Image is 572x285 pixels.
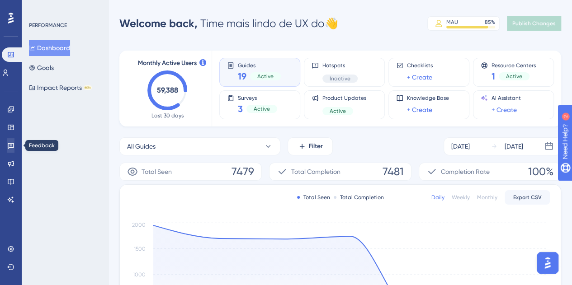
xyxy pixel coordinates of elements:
[238,70,246,83] span: 19
[238,94,277,101] span: Surveys
[407,104,432,115] a: + Create
[506,73,522,80] span: Active
[254,105,270,112] span: Active
[492,62,536,68] span: Resource Centers
[132,222,146,228] tspan: 2000
[29,60,54,76] button: Goals
[138,58,197,69] span: Monthly Active Users
[407,62,433,69] span: Checklists
[63,5,66,12] div: 2
[238,62,281,68] span: Guides
[492,94,521,102] span: AI Assistant
[29,79,92,96] button: Impact ReportsBETA
[407,94,449,102] span: Knowledge Base
[127,141,156,152] span: All Guides
[133,271,146,278] tspan: 1000
[322,62,358,69] span: Hotspots
[119,17,198,30] span: Welcome back,
[157,86,178,94] text: 59,388
[29,40,70,56] button: Dashboard
[232,164,254,179] span: 7479
[330,75,350,82] span: Inactive
[291,166,340,177] span: Total Completion
[407,72,432,83] a: + Create
[134,246,146,252] tspan: 1500
[330,107,346,115] span: Active
[119,16,338,31] div: Time mais lindo de UX do 👋
[492,104,517,115] a: + Create
[322,94,366,102] span: Product Updates
[238,103,243,115] span: 3
[451,141,470,152] div: [DATE]
[151,112,184,119] span: Last 30 days
[512,20,556,27] span: Publish Changes
[534,249,561,276] iframe: UserGuiding AI Assistant Launcher
[21,2,57,13] span: Need Help?
[29,22,67,29] div: PERFORMANCE
[288,137,333,155] button: Filter
[257,73,274,80] span: Active
[452,194,470,201] div: Weekly
[309,141,323,152] span: Filter
[507,16,561,31] button: Publish Changes
[528,164,553,179] span: 100%
[441,166,490,177] span: Completion Rate
[119,137,280,155] button: All Guides
[431,194,444,201] div: Daily
[477,194,497,201] div: Monthly
[492,70,495,83] span: 1
[334,194,384,201] div: Total Completion
[446,19,458,26] div: MAU
[505,190,550,205] button: Export CSV
[84,85,92,90] div: BETA
[485,19,495,26] div: 85 %
[383,164,404,179] span: 7481
[513,194,542,201] span: Export CSV
[142,166,172,177] span: Total Seen
[297,194,330,201] div: Total Seen
[505,141,523,152] div: [DATE]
